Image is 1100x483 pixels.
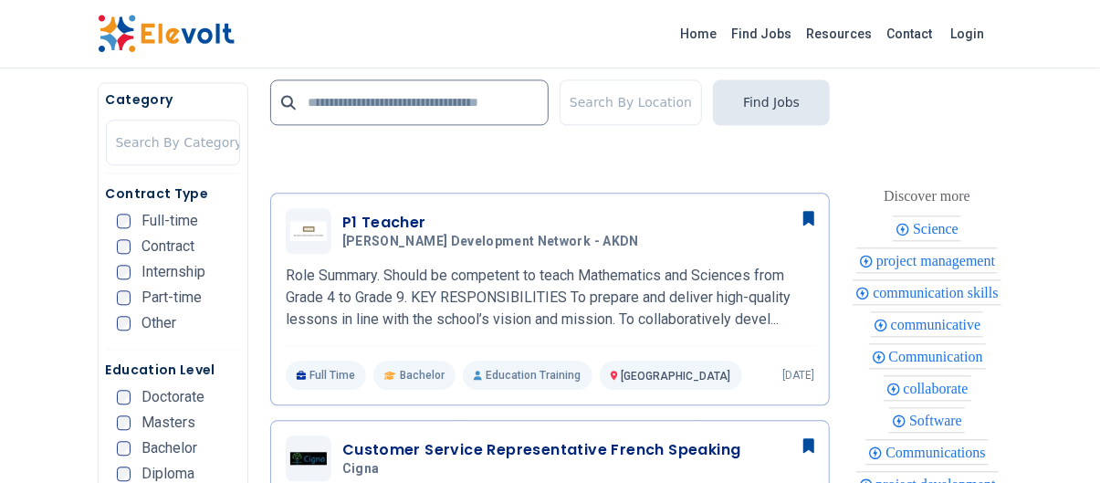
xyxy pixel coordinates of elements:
input: Masters [117,415,131,430]
span: Doctorate [141,390,204,404]
a: Home [674,19,725,48]
h5: Contract Type [106,184,240,203]
p: Education Training [463,361,592,390]
span: Contract [141,239,194,254]
span: collaborate [904,381,974,396]
span: Communication [889,349,989,364]
span: Science [913,221,964,236]
a: Find Jobs [725,19,800,48]
div: These are topics related to the article that might interest you [884,184,970,209]
div: Software [889,407,965,433]
div: communicative [871,311,984,337]
span: Cigna [342,461,380,478]
span: [GEOGRAPHIC_DATA] [622,370,731,383]
span: communication skills [873,285,1003,300]
a: Resources [800,19,880,48]
h5: Education Level [106,361,240,379]
span: Part-time [141,290,202,305]
input: Contract [117,239,131,254]
span: Bachelor [141,441,197,456]
input: Bachelor [117,441,131,456]
span: communicative [891,317,987,332]
input: Part-time [117,290,131,305]
span: Bachelor [400,368,445,383]
span: project management [876,253,1000,268]
input: Doctorate [117,390,131,404]
input: Full-time [117,214,131,228]
div: communication skills [853,279,1000,305]
img: Aga Khan Development Network - AKDN [290,221,327,242]
span: Communications [885,445,990,460]
span: Masters [141,415,195,430]
span: Full-time [141,214,198,228]
img: Elevolt [98,15,235,53]
p: Role Summary. Should be competent to teach Mathematics and Sciences from Grade 4 to Grade 9. KEY ... [286,265,814,331]
iframe: Chat Widget [1009,395,1100,483]
input: Other [117,316,131,331]
div: Science [893,215,961,241]
div: Communications [865,439,988,465]
h3: P1 Teacher [342,212,646,234]
span: [PERSON_NAME] Development Network - AKDN [342,234,639,250]
div: project management [856,247,998,273]
a: Contact [880,19,940,48]
div: Communication [869,343,986,369]
input: Internship [117,265,131,279]
input: Diploma [117,467,131,481]
button: Find Jobs [713,79,830,125]
a: Login [940,16,996,52]
h3: Customer Service Representative French Speaking [342,439,741,461]
span: Internship [141,265,205,279]
h5: Category [106,90,240,109]
span: Diploma [141,467,194,481]
span: Other [141,316,176,331]
span: Software [909,413,968,428]
a: Aga Khan Development Network - AKDNP1 Teacher[PERSON_NAME] Development Network - AKDNRole Summary... [286,208,814,390]
img: Cigna [290,452,327,465]
p: [DATE] [782,368,814,383]
p: Full Time [286,361,367,390]
div: collaborate [884,375,971,401]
